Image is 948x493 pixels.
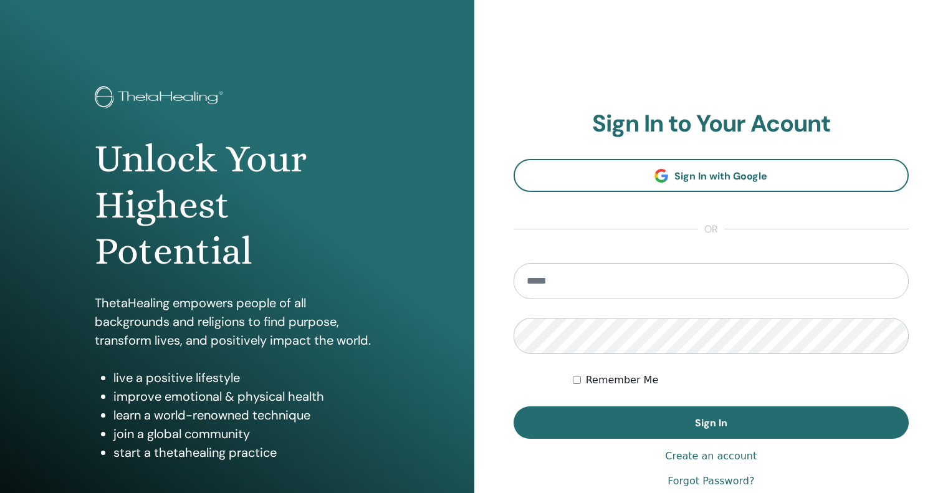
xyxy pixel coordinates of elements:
div: Keep me authenticated indefinitely or until I manually logout [573,373,909,388]
a: Sign In with Google [514,159,909,192]
a: Forgot Password? [668,474,754,489]
li: start a thetahealing practice [113,443,380,462]
h1: Unlock Your Highest Potential [95,136,380,275]
span: Sign In with Google [674,170,767,183]
a: Create an account [665,449,757,464]
li: learn a world-renowned technique [113,406,380,424]
label: Remember Me [586,373,659,388]
h2: Sign In to Your Acount [514,110,909,138]
span: or [698,222,724,237]
li: join a global community [113,424,380,443]
li: live a positive lifestyle [113,368,380,387]
span: Sign In [695,416,727,429]
button: Sign In [514,406,909,439]
p: ThetaHealing empowers people of all backgrounds and religions to find purpose, transform lives, a... [95,294,380,350]
li: improve emotional & physical health [113,387,380,406]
